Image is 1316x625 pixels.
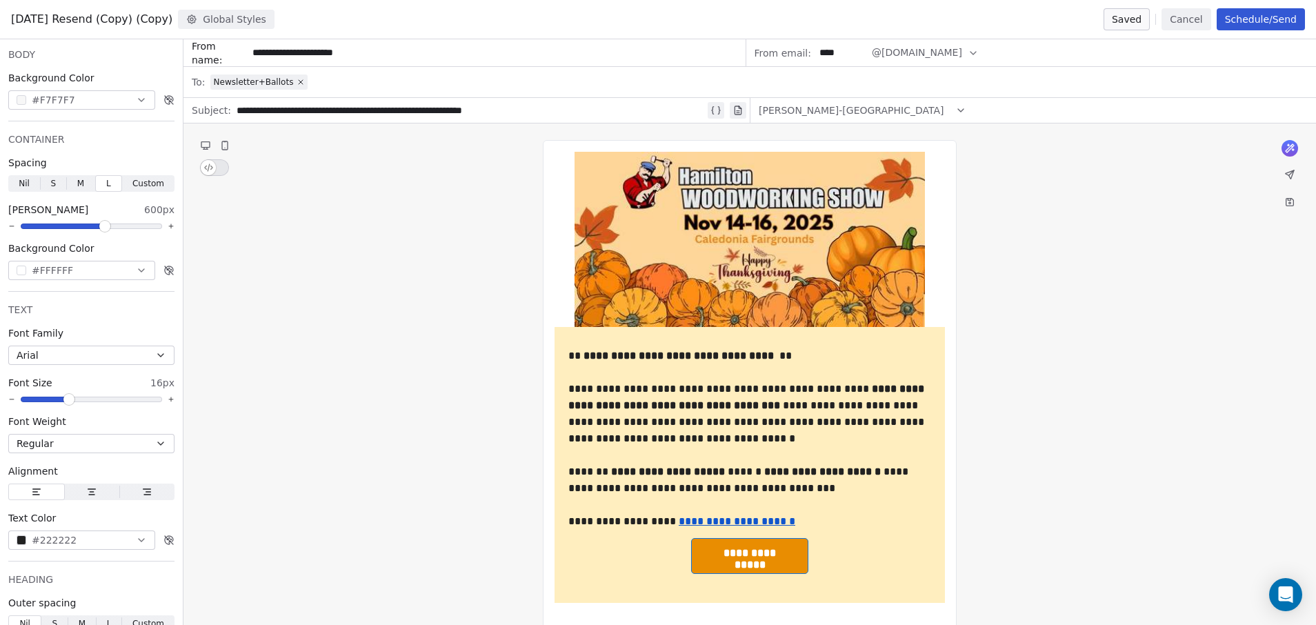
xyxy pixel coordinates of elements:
span: [PERSON_NAME]-[GEOGRAPHIC_DATA] [759,103,944,117]
span: S [50,177,56,190]
span: Font Family [8,326,63,340]
button: Schedule/Send [1217,8,1305,30]
span: Outer spacing [8,596,76,610]
span: M [77,177,84,190]
span: 16px [150,376,175,390]
div: Open Intercom Messenger [1269,578,1302,611]
div: BODY [8,48,175,61]
span: Nil [19,177,30,190]
span: Text Color [8,511,56,525]
button: #FFFFFF [8,261,155,280]
button: #F7F7F7 [8,90,155,110]
span: Regular [17,437,54,451]
span: Background Color [8,241,94,255]
button: Saved [1104,8,1150,30]
span: From email: [755,46,811,60]
button: #222222 [8,530,155,550]
span: #FFFFFF [32,264,73,278]
span: [PERSON_NAME] [8,203,88,217]
span: @[DOMAIN_NAME] [872,46,962,60]
div: TEXT [8,303,175,317]
span: Font Size [8,376,52,390]
span: 600px [144,203,175,217]
span: Arial [17,348,39,362]
span: #222222 [32,533,77,548]
span: Spacing [8,156,47,170]
span: From name: [192,39,247,67]
span: Font Weight [8,415,66,428]
span: #F7F7F7 [32,93,75,108]
div: CONTAINER [8,132,175,146]
span: [DATE] Resend (Copy) (Copy) [11,11,172,28]
span: Newsletter+Ballots [213,77,293,88]
button: Cancel [1162,8,1210,30]
span: Subject: [192,103,231,121]
span: Custom [132,177,164,190]
button: Global Styles [178,10,275,29]
span: Background Color [8,71,94,85]
span: To: [192,75,205,89]
span: Alignment [8,464,58,478]
div: HEADING [8,573,175,586]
